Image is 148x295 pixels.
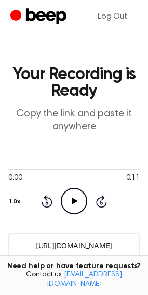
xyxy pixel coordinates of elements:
[47,271,122,288] a: [EMAIL_ADDRESS][DOMAIN_NAME]
[8,66,140,99] h1: Your Recording is Ready
[8,173,22,184] span: 0:00
[126,173,140,184] span: 0:11
[10,7,69,27] a: Beep
[8,193,24,211] button: 1.0x
[6,271,142,289] span: Contact us
[87,4,138,29] a: Log Out
[8,108,140,134] p: Copy the link and paste it anywhere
